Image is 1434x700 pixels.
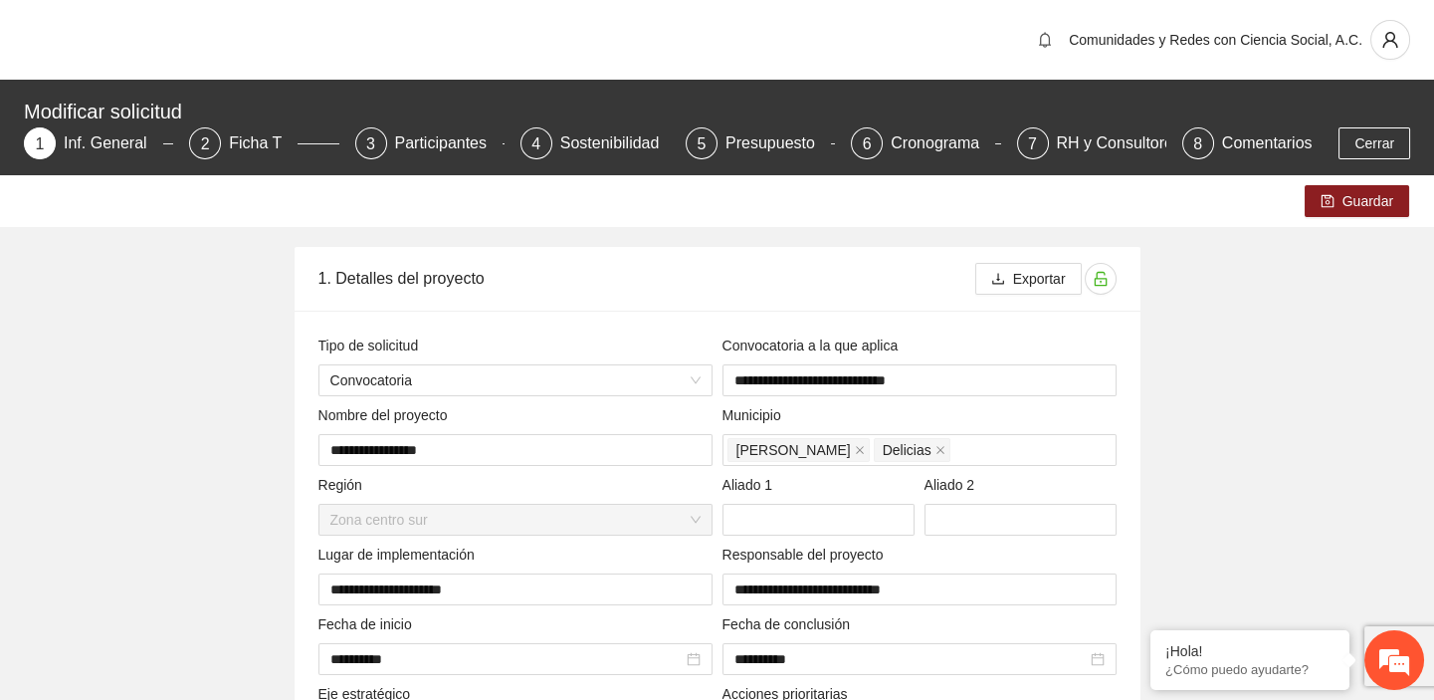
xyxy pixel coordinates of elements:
span: 2 [201,135,210,152]
span: Cuauhtémoc [727,438,870,462]
span: Exportar [1013,268,1066,290]
div: RH y Consultores [1057,127,1197,159]
span: Lugar de implementación [318,544,483,566]
span: Tipo de solicitud [318,335,426,356]
button: downloadExportar [975,263,1082,295]
button: unlock [1085,263,1117,295]
span: close [935,445,945,455]
div: Minimizar ventana de chat en vivo [326,10,374,58]
span: 7 [1028,135,1037,152]
div: Cronograma [891,127,995,159]
div: Participantes [395,127,504,159]
div: Modificar solicitud [24,96,1398,127]
span: 8 [1193,135,1202,152]
div: 6Cronograma [851,127,1000,159]
div: ¡Hola! [1165,643,1334,659]
div: Comentarios [1222,127,1313,159]
div: 7RH y Consultores [1017,127,1166,159]
div: 2Ficha T [189,127,338,159]
span: Convocatoria [330,365,701,395]
div: 5Presupuesto [686,127,835,159]
span: Fecha de conclusión [722,613,858,635]
span: close [855,445,865,455]
span: Cerrar [1354,132,1394,154]
span: 4 [531,135,540,152]
div: 1. Detalles del proyecto [318,250,975,307]
button: user [1370,20,1410,60]
span: unlock [1086,271,1116,287]
span: 3 [366,135,375,152]
span: Comunidades y Redes con Ciencia Social, A.C. [1069,32,1362,48]
span: Aliado 1 [722,474,780,496]
div: Ficha T [229,127,298,159]
span: Delicias [874,438,950,462]
span: Municipio [722,404,789,426]
div: Chatee con nosotros ahora [103,102,334,127]
span: 5 [698,135,707,152]
p: ¿Cómo puedo ayudarte? [1165,662,1334,677]
span: 6 [863,135,872,152]
div: Inf. General [64,127,163,159]
span: save [1321,194,1334,210]
span: bell [1030,32,1060,48]
span: Responsable del proyecto [722,544,892,566]
span: Delicias [883,439,931,461]
span: Aliado 2 [924,474,982,496]
div: 1Inf. General [24,127,173,159]
span: user [1371,31,1409,49]
div: Presupuesto [725,127,831,159]
span: [PERSON_NAME] [736,439,851,461]
span: Fecha de inicio [318,613,420,635]
span: Nombre del proyecto [318,404,456,426]
span: Zona centro sur [330,505,701,535]
span: Región [318,474,370,496]
div: 8Comentarios [1182,127,1313,159]
div: 4Sostenibilidad [520,127,670,159]
button: Cerrar [1338,127,1410,159]
span: Estamos en línea. [115,233,275,434]
div: 3Participantes [355,127,505,159]
button: bell [1029,24,1061,56]
span: Guardar [1342,190,1393,212]
div: Sostenibilidad [560,127,676,159]
span: download [991,272,1005,288]
span: 1 [36,135,45,152]
textarea: Escriba su mensaje y pulse “Intro” [10,479,379,549]
button: saveGuardar [1305,185,1409,217]
span: Convocatoria a la que aplica [722,335,906,356]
